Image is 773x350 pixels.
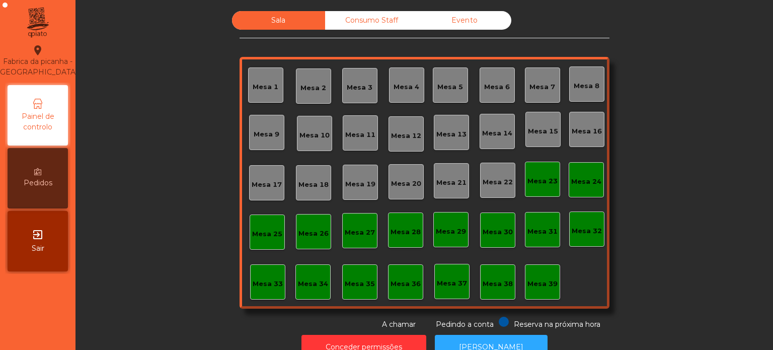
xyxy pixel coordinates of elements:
div: Mesa 27 [345,228,375,238]
span: Sair [32,243,44,254]
div: Mesa 2 [300,83,326,93]
div: Mesa 7 [529,82,555,92]
img: qpiato [25,5,50,40]
i: location_on [32,44,44,56]
div: Mesa 37 [437,278,467,289]
div: Mesa 5 [437,82,463,92]
div: Mesa 11 [345,130,375,140]
div: Mesa 12 [391,131,421,141]
div: Mesa 26 [298,229,329,239]
div: Mesa 17 [252,180,282,190]
div: Mesa 28 [391,227,421,237]
div: Mesa 35 [345,279,375,289]
div: Sala [232,11,325,30]
div: Mesa 18 [298,180,329,190]
div: Mesa 21 [436,178,467,188]
div: Evento [418,11,511,30]
div: Mesa 9 [254,129,279,139]
div: Mesa 1 [253,82,278,92]
div: Mesa 25 [252,229,282,239]
div: Mesa 31 [527,227,558,237]
div: Mesa 14 [482,128,512,138]
div: Mesa 4 [394,82,419,92]
div: Mesa 33 [253,279,283,289]
div: Mesa 10 [299,130,330,141]
div: Mesa 24 [571,177,601,187]
div: Mesa 38 [483,279,513,289]
div: Mesa 32 [572,226,602,236]
span: Pedindo a conta [436,320,494,329]
div: Mesa 23 [527,176,558,186]
div: Mesa 20 [391,179,421,189]
div: Mesa 36 [391,279,421,289]
i: exit_to_app [32,229,44,241]
div: Mesa 16 [572,126,602,136]
div: Mesa 3 [347,83,372,93]
span: Pedidos [24,178,52,188]
div: Mesa 15 [528,126,558,136]
span: Reserva na próxima hora [514,320,600,329]
span: A chamar [382,320,416,329]
div: Mesa 22 [483,177,513,187]
div: Mesa 8 [574,81,599,91]
div: Consumo Staff [325,11,418,30]
div: Mesa 34 [298,279,328,289]
div: Mesa 13 [436,129,467,139]
div: Mesa 19 [345,179,375,189]
div: Mesa 39 [527,279,558,289]
span: Painel de controlo [10,111,65,132]
div: Mesa 30 [483,227,513,237]
div: Mesa 29 [436,227,466,237]
div: Mesa 6 [484,82,510,92]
